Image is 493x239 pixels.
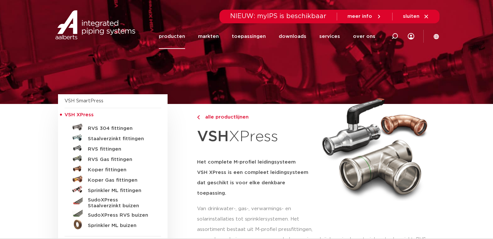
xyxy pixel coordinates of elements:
[159,24,185,49] a: producten
[88,157,152,163] h5: RVS Gas fittingen
[88,126,152,131] h5: RVS 304 fittingen
[88,197,152,209] h5: SudoXPress Staalverzinkt buizen
[65,209,161,219] a: SudoXPress RVS buizen
[197,204,314,235] p: Van drinkwater-, gas-, verwarmings- en solarinstallaties tot sprinklersystemen. Het assortiment b...
[403,14,429,19] a: sluiten
[347,14,372,19] span: meer info
[88,188,152,194] h5: Sprinkler ML fittingen
[88,146,152,152] h5: RVS fittingen
[65,174,161,184] a: Koper Gas fittingen
[65,112,94,117] span: VSH XPress
[65,153,161,164] a: RVS Gas fittingen
[198,24,219,49] a: markten
[197,124,314,149] h1: XPress
[197,157,314,199] h5: Het complete M-profiel leidingsysteem VSH XPress is een compleet leidingsysteem dat geschikt is v...
[353,24,375,49] a: over ons
[65,219,161,230] a: Sprinkler ML buizen
[65,143,161,153] a: RVS fittingen
[230,13,326,19] span: NIEUW: myIPS is beschikbaar
[88,136,152,142] h5: Staalverzinkt fittingen
[279,24,306,49] a: downloads
[197,129,229,144] strong: VSH
[65,122,161,132] a: RVS 304 fittingen
[65,164,161,174] a: Koper fittingen
[197,115,200,119] img: chevron-right.svg
[88,223,152,229] h5: Sprinkler ML buizen
[159,24,375,49] nav: Menu
[403,14,419,19] span: sluiten
[197,113,314,121] a: alle productlijnen
[319,24,340,49] a: services
[347,14,382,19] a: meer info
[88,177,152,183] h5: Koper Gas fittingen
[65,195,161,209] a: SudoXPress Staalverzinkt buizen
[65,184,161,195] a: Sprinkler ML fittingen
[65,132,161,143] a: Staalverzinkt fittingen
[88,167,152,173] h5: Koper fittingen
[201,115,249,119] span: alle productlijnen
[232,24,266,49] a: toepassingen
[65,98,103,103] a: VSH SmartPress
[88,212,152,218] h5: SudoXPress RVS buizen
